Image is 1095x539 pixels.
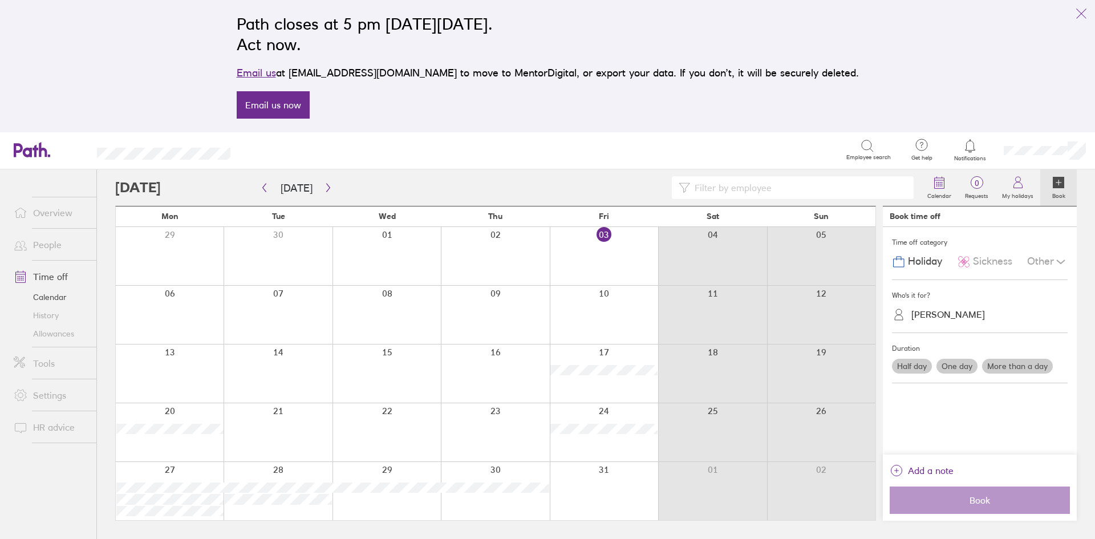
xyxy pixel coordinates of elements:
a: Book [1040,169,1077,206]
a: Notifications [952,138,989,162]
div: Search [261,144,290,155]
input: Filter by employee [690,177,907,198]
span: Fri [599,212,609,221]
span: Holiday [908,256,942,268]
label: Half day [892,359,932,374]
a: People [5,233,96,256]
a: Settings [5,384,96,407]
span: Get help [903,155,940,161]
label: One day [936,359,978,374]
a: Time off [5,265,96,288]
span: Sickness [973,256,1012,268]
span: 0 [958,179,995,188]
span: Employee search [846,154,891,161]
span: Mon [161,212,179,221]
span: Tue [272,212,285,221]
label: Calendar [920,189,958,200]
span: Sat [707,212,719,221]
label: Book [1045,189,1072,200]
span: Thu [488,212,502,221]
span: Sun [814,212,829,221]
a: Email us now [237,91,310,119]
a: Calendar [5,288,96,306]
div: [PERSON_NAME] [911,309,985,320]
button: Add a note [890,461,954,480]
label: More than a day [982,359,1053,374]
span: Book [898,495,1062,505]
a: HR advice [5,416,96,439]
a: History [5,306,96,325]
div: Who's it for? [892,287,1068,304]
div: Book time off [890,212,940,221]
p: at [EMAIL_ADDRESS][DOMAIN_NAME] to move to MentorDigital, or export your data. If you don’t, it w... [237,65,859,81]
label: My holidays [995,189,1040,200]
label: Requests [958,189,995,200]
button: Book [890,487,1070,514]
span: Notifications [952,155,989,162]
span: Wed [379,212,396,221]
div: Other [1027,251,1068,273]
a: Allowances [5,325,96,343]
a: 0Requests [958,169,995,206]
button: [DATE] [271,179,322,197]
div: Time off category [892,234,1068,251]
a: Email us [237,67,276,79]
a: Overview [5,201,96,224]
h2: Path closes at 5 pm [DATE][DATE]. Act now. [237,14,859,55]
a: Tools [5,352,96,375]
span: Add a note [908,461,954,480]
div: Duration [892,340,1068,357]
a: Calendar [920,169,958,206]
a: My holidays [995,169,1040,206]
